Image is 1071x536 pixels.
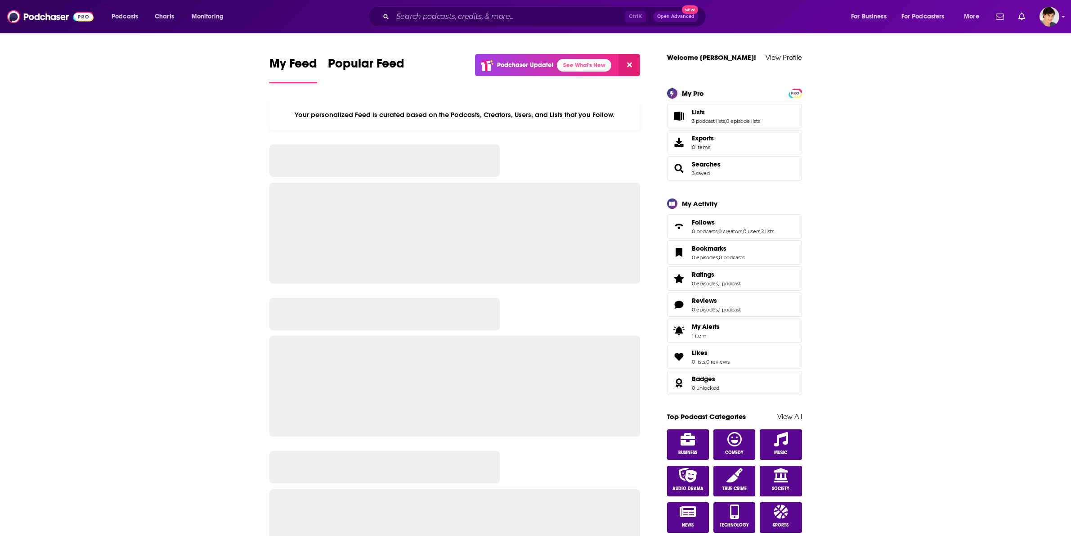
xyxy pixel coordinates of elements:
[1040,7,1059,27] span: Logged in as bethwouldknow
[667,156,802,180] span: Searches
[713,466,756,496] a: True Crime
[718,280,719,287] span: ,
[692,385,719,391] a: 0 unlocked
[105,9,150,24] button: open menu
[692,306,718,313] a: 0 episodes
[742,228,743,234] span: ,
[155,10,174,23] span: Charts
[692,160,721,168] a: Searches
[851,10,887,23] span: For Business
[692,323,720,331] span: My Alerts
[692,218,715,226] span: Follows
[670,377,688,389] a: Badges
[719,254,744,261] a: 0 podcasts
[269,99,641,130] div: Your personalized Feed is curated based on the Podcasts, Creators, Users, and Lists that you Follow.
[667,466,709,496] a: Audio Drama
[896,9,958,24] button: open menu
[760,429,802,460] a: Music
[692,144,714,150] span: 0 items
[692,375,719,383] a: Badges
[845,9,898,24] button: open menu
[625,11,646,23] span: Ctrl K
[557,59,611,72] a: See What's New
[672,486,704,491] span: Audio Drama
[725,118,726,124] span: ,
[760,228,761,234] span: ,
[692,359,705,365] a: 0 lists
[678,450,697,455] span: Business
[692,244,726,252] span: Bookmarks
[692,254,718,261] a: 0 episodes
[670,220,688,233] a: Follows
[269,56,317,83] a: My Feed
[192,10,224,23] span: Monitoring
[722,486,747,491] span: True Crime
[692,349,730,357] a: Likes
[185,9,235,24] button: open menu
[497,61,553,69] p: Podchaser Update!
[692,170,710,176] a: 3 saved
[7,8,94,25] img: Podchaser - Follow, Share and Rate Podcasts
[682,522,694,528] span: News
[790,89,801,96] a: PRO
[328,56,404,83] a: Popular Feed
[692,375,715,383] span: Badges
[706,359,730,365] a: 0 reviews
[1040,7,1059,27] button: Show profile menu
[653,11,699,22] button: Open AdvancedNew
[720,522,749,528] span: Technology
[713,429,756,460] a: Comedy
[682,199,717,208] div: My Activity
[667,345,802,369] span: Likes
[992,9,1008,24] a: Show notifications dropdown
[766,53,802,62] a: View Profile
[964,10,979,23] span: More
[726,118,760,124] a: 0 episode lists
[667,319,802,343] a: My Alerts
[772,486,789,491] span: Society
[692,228,717,234] a: 0 podcasts
[692,270,714,279] span: Ratings
[718,254,719,261] span: ,
[670,246,688,259] a: Bookmarks
[667,240,802,265] span: Bookmarks
[692,270,741,279] a: Ratings
[667,293,802,317] span: Reviews
[790,90,801,97] span: PRO
[692,218,774,226] a: Follows
[692,333,720,339] span: 1 item
[692,118,725,124] a: 3 podcast lists
[667,53,756,62] a: Welcome [PERSON_NAME]!
[692,244,744,252] a: Bookmarks
[670,351,688,363] a: Likes
[692,297,741,305] a: Reviews
[774,450,787,455] span: Music
[760,502,802,533] a: Sports
[112,10,138,23] span: Podcasts
[719,306,741,313] a: 1 podcast
[667,214,802,239] span: Follows
[667,266,802,291] span: Ratings
[670,272,688,285] a: Ratings
[777,412,802,421] a: View All
[667,371,802,395] span: Badges
[958,9,990,24] button: open menu
[376,6,715,27] div: Search podcasts, credits, & more...
[692,134,714,142] span: Exports
[719,280,741,287] a: 1 podcast
[667,104,802,128] span: Lists
[667,429,709,460] a: Business
[717,228,718,234] span: ,
[1015,9,1029,24] a: Show notifications dropdown
[1040,7,1059,27] img: User Profile
[692,108,705,116] span: Lists
[670,162,688,175] a: Searches
[657,14,695,19] span: Open Advanced
[670,298,688,311] a: Reviews
[692,349,708,357] span: Likes
[667,502,709,533] a: News
[692,297,717,305] span: Reviews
